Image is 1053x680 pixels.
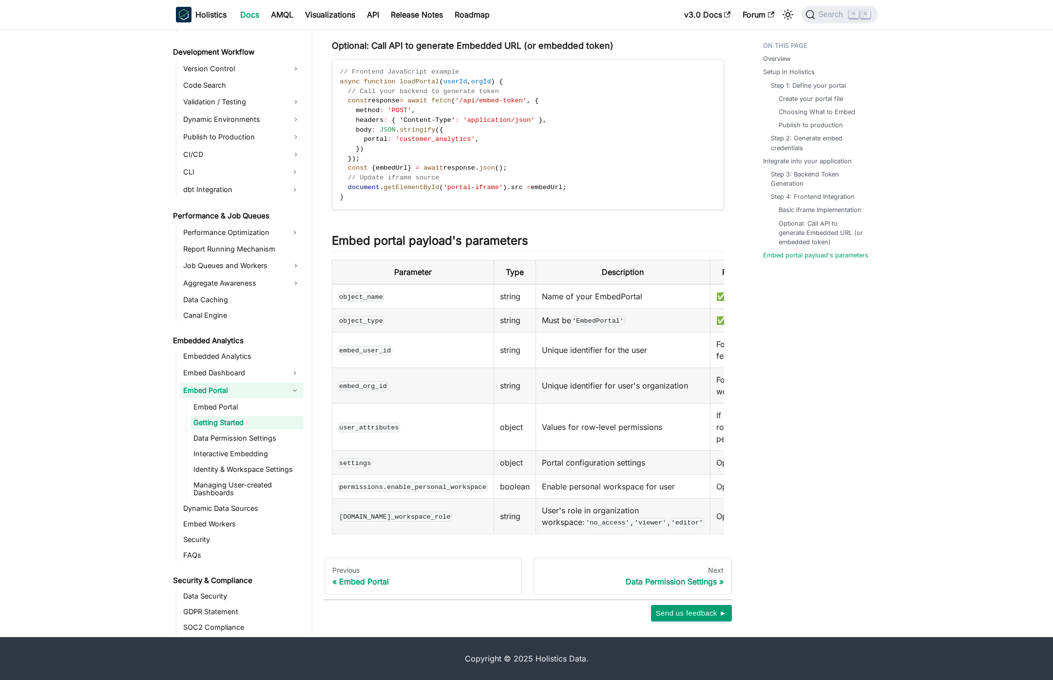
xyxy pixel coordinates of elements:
span: fetch [431,97,451,104]
a: Data Permission Settings [191,431,304,445]
button: Switch between dark and light mode (currently light mode) [780,7,796,22]
code: embed_user_id [338,346,392,355]
code: object_name [338,292,384,302]
code: settings [338,458,372,468]
a: Setup in Holistics [763,67,815,77]
td: If using row-level permission [710,404,767,451]
a: Embed Portal [191,400,304,414]
div: Next [542,566,724,575]
td: string [494,284,536,309]
button: Send us feedback ► [651,605,732,622]
span: } [356,145,360,153]
a: Development Workflow [170,45,304,59]
button: Expand sidebar category 'CLI' [286,164,304,180]
span: body [356,126,372,134]
a: Version Control [180,61,304,77]
span: 'POST' [387,107,411,114]
span: orgId [471,78,491,85]
td: string [494,499,536,534]
div: Data Permission Settings [542,577,724,586]
span: loadPortal [400,78,440,85]
a: Optional: Call API to generate Embedded URL (or embedded token) [779,219,864,247]
kbd: ⌘ [849,10,859,19]
a: Publish to production [779,120,843,130]
a: API [361,7,385,22]
a: Performance & Job Queues [170,209,304,223]
a: Data Processing Agreement [180,636,304,652]
th: Type [494,260,536,285]
span: Search [815,10,849,19]
span: ; [562,184,566,191]
span: userId [443,78,467,85]
a: Dynamic Environments [180,112,304,127]
a: Job Queues and Workers [180,258,304,273]
span: 'application/json' [463,117,535,124]
button: Expand sidebar category 'Embed Dashboard' [286,365,304,381]
a: Security [180,533,304,546]
a: HolisticsHolistics [176,7,227,22]
a: Report Running Mechanism [180,242,304,256]
span: , [411,107,415,114]
span: 'Content-Type' [400,117,455,124]
td: string [494,332,536,368]
a: CI/CD [180,147,304,162]
a: Release Notes [385,7,449,22]
div: Embed Portal [332,577,514,586]
span: { [440,126,443,134]
code: object_type [338,316,384,326]
span: const [348,97,368,104]
span: // Call your backend to generate token [348,88,499,95]
a: Step 3: Backend Token Generation [771,170,868,188]
th: Parameter [332,260,494,285]
span: , [467,78,471,85]
td: For SSBI features [710,332,767,368]
a: Dynamic Data Sources [180,502,304,515]
h2: Embed portal payload's parameters [332,233,724,252]
span: : [383,117,387,124]
span: 'portal-iframe' [443,184,503,191]
code: permissions.enable_personal_workspace [338,482,488,492]
a: PreviousEmbed Portal [324,558,522,595]
span: ) [503,184,507,191]
nav: Docs pages [324,558,732,595]
span: 'customer_analytics' [396,136,475,143]
span: await [423,164,443,172]
div: Copyright © 2025 Holistics Data. [217,653,837,664]
span: response [443,164,475,172]
span: } [407,164,411,172]
a: Overview [763,54,790,63]
td: Must be [536,309,710,332]
span: '/api/embed-token' [455,97,527,104]
span: async [340,78,360,85]
td: Optional [710,451,767,475]
span: ( [451,97,455,104]
span: } [340,194,344,201]
span: = [527,184,531,191]
td: ✅ [710,309,767,332]
a: Validation / Testing [180,94,304,110]
span: : [380,107,383,114]
a: GDPR Statement [180,605,304,619]
a: Performance Optimization [180,225,286,240]
a: Step 4: Frontend Integration [771,192,855,201]
span: ; [503,164,507,172]
a: Basic iframe Implementation [779,205,862,214]
span: = [400,97,403,104]
span: function [364,78,395,85]
button: Search (Command+K) [802,6,877,23]
span: , [475,136,479,143]
span: ( [439,78,443,85]
a: Data Caching [180,293,304,307]
span: . [380,184,383,191]
span: document [348,184,380,191]
span: : [372,126,376,134]
span: ) [352,155,356,162]
a: FAQs [180,548,304,562]
a: Publish to Production [180,129,304,145]
a: Step 2: Generate embed credentials [771,134,868,152]
a: Security & Compliance [170,574,304,587]
span: stringify [400,126,435,134]
span: . [396,126,400,134]
td: string [494,309,536,332]
span: , [543,117,547,124]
